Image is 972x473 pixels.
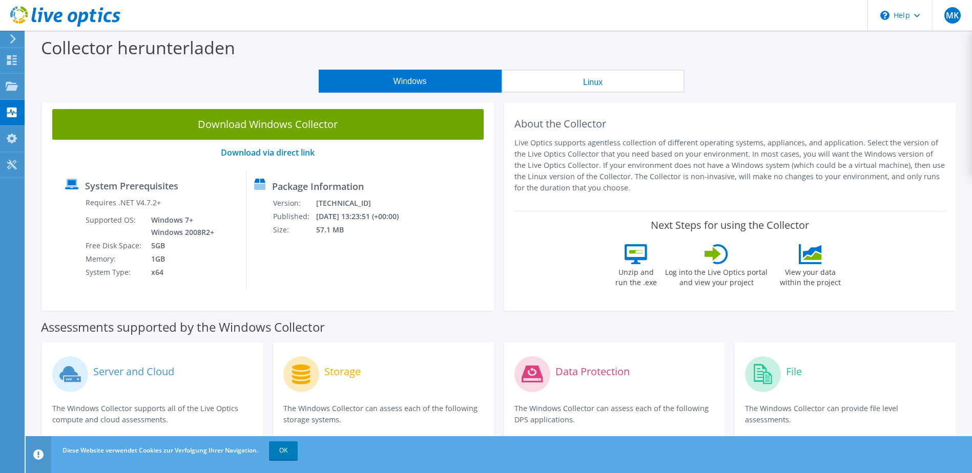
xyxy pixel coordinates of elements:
[514,118,946,130] h2: About the Collector
[745,403,945,425] p: The Windows Collector can provide file level assessments.
[316,210,412,223] td: [DATE] 13:23:51 (+00:00)
[85,181,178,191] label: System Prerequisites
[316,223,412,236] td: 57.1 MB
[514,137,946,193] p: Live Optics supports agentless collection of different operating systems, appliances, and applica...
[85,239,143,252] td: Free Disk Space:
[85,252,143,266] td: Memory:
[221,147,315,158] a: Download via direct link
[786,367,802,377] label: File
[143,239,216,252] td: 5GB
[269,441,298,460] a: OK
[273,223,316,236] td: Size:
[880,11,890,20] svg: \n
[52,403,253,425] p: The Windows Collector supports all of the Live Optics compute and cloud assessments.
[86,198,161,208] label: Requires .NET V4.7.2+
[555,367,630,377] label: Data Protection
[143,213,216,239] td: Windows 7+ Windows 2008R2+
[93,367,174,377] label: Server and Cloud
[143,252,216,266] td: 1GB
[85,213,143,239] td: Supported OS:
[273,197,316,210] td: Version:
[85,266,143,279] td: System Type:
[41,36,235,59] label: Collector herunterladen
[944,7,961,24] span: MK
[63,446,258,455] span: Diese Website verwendet Cookies zur Verfolgung Ihrer Navigation.
[52,109,484,140] a: Download Windows Collector
[665,264,768,288] label: Log into the Live Optics portal and view your project
[773,264,847,288] label: View your data within the project
[41,322,325,332] label: Assessments supported by the Windows Collector
[272,181,364,191] label: Package Information
[143,266,216,279] td: x64
[651,219,809,231] label: Next Steps for using the Collector
[502,70,685,93] button: Linux
[273,210,316,223] td: Published:
[283,403,484,425] p: The Windows Collector can assess each of the following storage systems.
[316,197,412,210] td: [TECHNICAL_ID]
[612,264,659,288] label: Unzip and run the .exe
[319,70,502,93] button: Windows
[514,403,715,425] p: The Windows Collector can assess each of the following DPS applications.
[324,367,361,377] label: Storage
